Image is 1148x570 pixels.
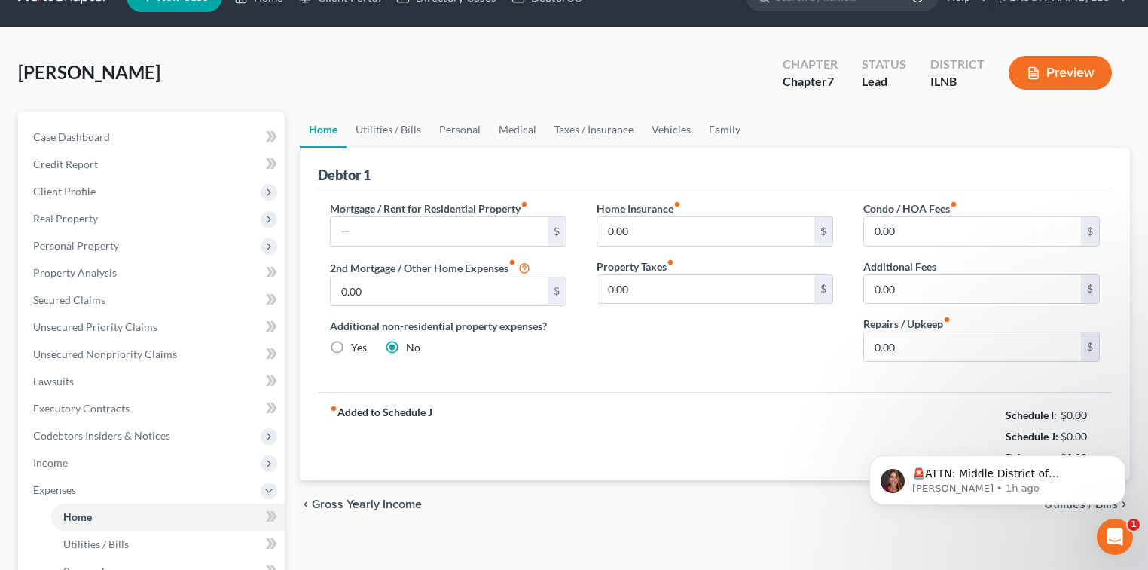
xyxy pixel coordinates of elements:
i: fiber_manual_record [508,259,516,266]
a: Utilities / Bills [347,112,430,148]
span: Home [63,510,92,523]
div: $ [1081,332,1099,361]
span: Income [33,456,68,469]
span: Case Dashboard [33,130,110,143]
span: Executory Contracts [33,402,130,415]
div: $ [814,275,832,304]
div: Lead [862,73,906,90]
button: chevron_left Gross Yearly Income [300,498,422,510]
label: Additional non-residential property expenses? [330,318,566,334]
input: -- [864,275,1081,304]
label: Yes [351,340,367,355]
span: Property Analysis [33,266,117,279]
i: fiber_manual_record [330,405,337,412]
i: fiber_manual_record [950,201,957,208]
span: Expenses [33,483,76,496]
i: fiber_manual_record [943,316,951,323]
a: Credit Report [21,151,285,178]
span: Lawsuits [33,375,74,388]
div: Chapter [783,56,838,73]
a: Medical [490,112,545,148]
div: $ [548,217,566,246]
span: Client Profile [33,185,96,198]
span: 1 [1128,519,1140,531]
a: Property Analysis [21,259,285,287]
span: Credit Report [33,158,98,170]
i: fiber_manual_record [667,259,674,266]
div: Debtor 1 [318,166,371,184]
span: Codebtors Insiders & Notices [33,429,170,442]
label: Mortgage / Rent for Residential Property [330,201,528,216]
a: Secured Claims [21,287,285,314]
a: Taxes / Insurance [545,112,643,148]
input: -- [597,275,814,304]
label: No [406,340,420,355]
i: fiber_manual_record [673,201,681,208]
div: $0.00 [1061,408,1101,423]
span: Unsecured Nonpriority Claims [33,348,177,360]
iframe: Intercom notifications message [847,424,1148,529]
div: Chapter [783,73,838,90]
strong: Added to Schedule J [330,405,432,468]
a: Executory Contracts [21,395,285,422]
i: fiber_manual_record [521,201,528,208]
strong: Schedule I: [1006,409,1057,421]
a: Personal [430,112,490,148]
div: Status [862,56,906,73]
div: District [930,56,985,73]
input: -- [864,332,1081,361]
a: Unsecured Priority Claims [21,314,285,341]
span: Secured Claims [33,293,105,306]
input: -- [864,217,1081,246]
label: Property Taxes [597,259,674,274]
span: Unsecured Priority Claims [33,320,157,333]
iframe: Intercom live chat [1097,519,1133,555]
a: Case Dashboard [21,124,285,151]
label: Home Insurance [597,201,681,216]
a: Utilities / Bills [51,531,285,558]
a: Lawsuits [21,368,285,395]
span: 7 [827,74,834,88]
input: -- [331,217,548,246]
div: $ [1081,217,1099,246]
span: Personal Property [33,239,119,252]
a: Family [700,112,750,148]
span: [PERSON_NAME] [18,61,160,83]
label: 2nd Mortgage / Other Home Expenses [330,259,530,277]
div: $ [1081,275,1099,304]
label: Condo / HOA Fees [863,201,957,216]
input: -- [597,217,814,246]
label: Additional Fees [863,259,936,274]
span: Real Property [33,212,98,225]
div: $ [548,277,566,306]
div: $ [814,217,832,246]
a: Home [51,504,285,531]
a: Vehicles [643,112,700,148]
span: Utilities / Bills [63,538,129,550]
a: Home [300,112,347,148]
label: Repairs / Upkeep [863,316,951,332]
div: ILNB [930,73,985,90]
span: Gross Yearly Income [312,498,422,510]
a: Unsecured Nonpriority Claims [21,341,285,368]
input: -- [331,277,548,306]
i: chevron_left [300,498,312,510]
button: Preview [1009,56,1112,90]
